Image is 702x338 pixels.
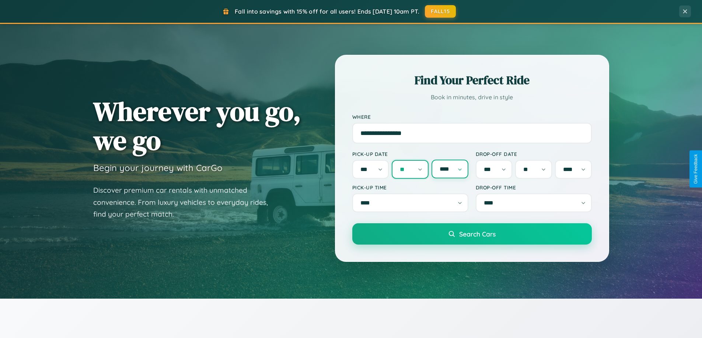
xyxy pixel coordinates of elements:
[352,151,468,157] label: Pick-up Date
[93,97,301,155] h1: Wherever you go, we go
[476,184,592,191] label: Drop-off Time
[693,154,698,184] div: Give Feedback
[476,151,592,157] label: Drop-off Date
[352,92,592,103] p: Book in minutes, drive in style
[352,114,592,120] label: Where
[93,184,277,220] p: Discover premium car rentals with unmatched convenience. From luxury vehicles to everyday rides, ...
[352,223,592,245] button: Search Cars
[93,162,223,173] h3: Begin your journey with CarGo
[352,184,468,191] label: Pick-up Time
[425,5,456,18] button: FALL15
[459,230,496,238] span: Search Cars
[352,72,592,88] h2: Find Your Perfect Ride
[235,8,419,15] span: Fall into savings with 15% off for all users! Ends [DATE] 10am PT.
